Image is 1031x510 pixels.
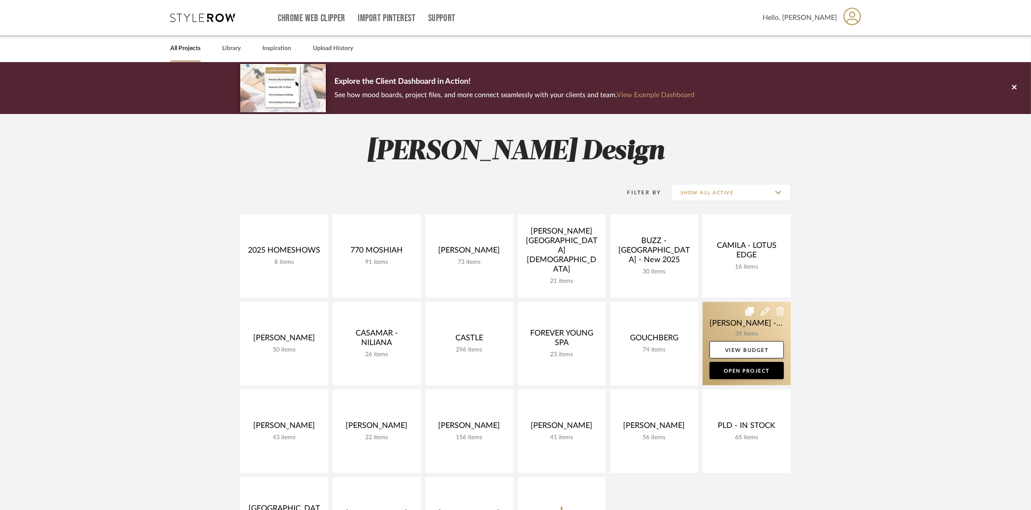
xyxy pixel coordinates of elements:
[710,434,784,441] div: 65 items
[617,434,691,441] div: 56 items
[432,333,506,346] div: CASTLE
[334,89,694,101] p: See how mood boards, project files, and more connect seamlessly with your clients and team.
[340,351,414,358] div: 26 items
[170,43,200,54] a: All Projects
[616,188,662,197] div: Filter By
[358,15,416,22] a: Import Pinterest
[247,333,321,346] div: [PERSON_NAME]
[432,421,506,434] div: [PERSON_NAME]
[432,259,506,266] div: 73 items
[432,246,506,259] div: [PERSON_NAME]
[525,351,599,358] div: 23 items
[432,346,506,354] div: 296 items
[340,246,414,259] div: 770 MOSHIAH
[617,92,694,98] a: View Example Dashboard
[617,421,691,434] div: [PERSON_NAME]
[428,15,455,22] a: Support
[617,346,691,354] div: 74 items
[710,241,784,263] div: CAMILA - LOTUS EDGE
[617,333,691,346] div: GOUCHBERG
[262,43,291,54] a: Inspiration
[240,64,326,112] img: d5d033c5-7b12-40c2-a960-1ecee1989c38.png
[763,13,837,23] span: Hello, [PERSON_NAME]
[710,263,784,271] div: 16 items
[247,246,321,259] div: 2025 HOMESHOWS
[278,15,345,22] a: Chrome Web Clipper
[247,346,321,354] div: 50 items
[204,136,827,168] h2: [PERSON_NAME] Design
[340,434,414,441] div: 22 items
[525,421,599,434] div: [PERSON_NAME]
[710,341,784,358] a: View Budget
[247,259,321,266] div: 8 items
[432,434,506,441] div: 156 items
[525,329,599,351] div: FOREVER YOUNG SPA
[340,329,414,351] div: CASAMAR - NILIANA
[525,278,599,285] div: 21 items
[525,227,599,278] div: [PERSON_NAME][GEOGRAPHIC_DATA][DEMOGRAPHIC_DATA]
[340,259,414,266] div: 91 items
[247,421,321,434] div: [PERSON_NAME]
[617,236,691,268] div: BUZZ - [GEOGRAPHIC_DATA] - New 2025
[340,421,414,434] div: [PERSON_NAME]
[617,268,691,276] div: 30 items
[222,43,241,54] a: Library
[247,434,321,441] div: 43 items
[710,421,784,434] div: PLD - IN STOCK
[334,75,694,89] p: Explore the Client Dashboard in Action!
[313,43,353,54] a: Upload History
[525,434,599,441] div: 41 items
[710,362,784,379] a: Open Project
